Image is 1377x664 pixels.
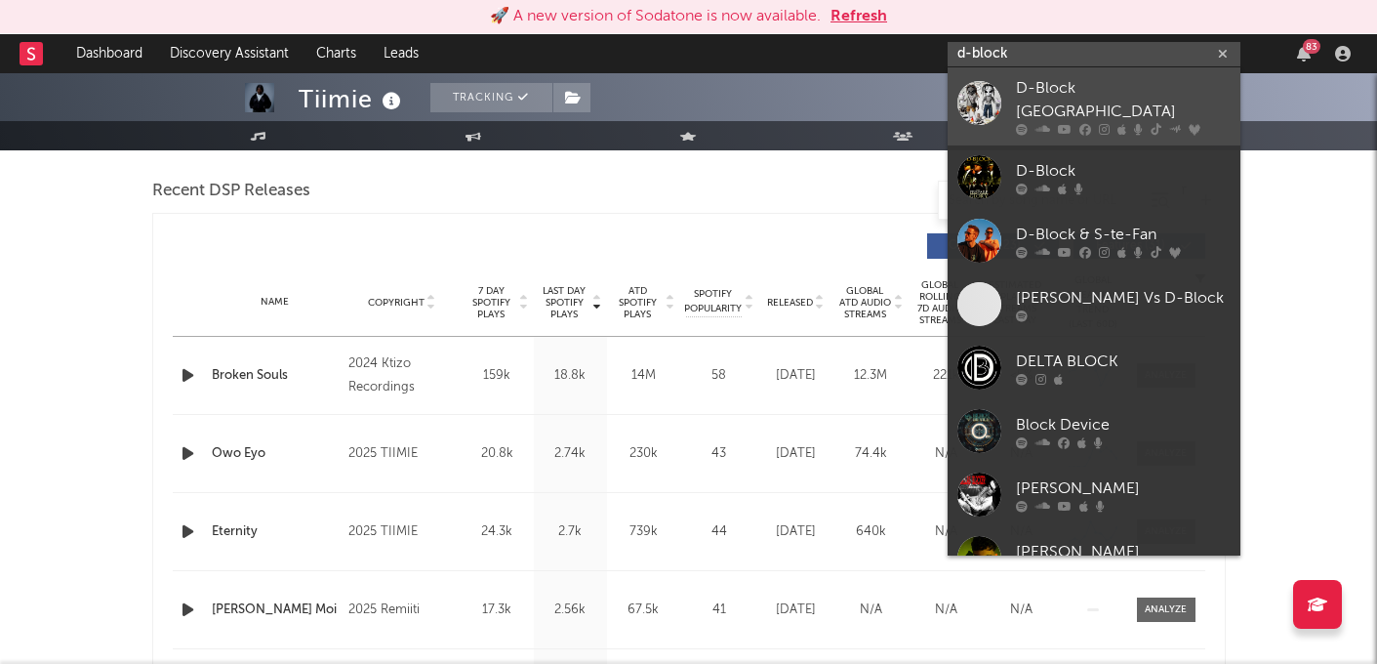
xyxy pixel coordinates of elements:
div: [PERSON_NAME] Vs D-Block [1016,286,1231,310]
div: N/A [989,601,1054,620]
span: Last Day Spotify Plays [539,285,590,320]
span: Copyright [368,297,425,309]
a: Block Device [948,399,1240,463]
span: Released [767,297,813,309]
div: [DATE] [763,522,829,542]
a: DELTA BLOCK [948,336,1240,399]
div: 14M [612,366,675,386]
button: Originals(23) [927,233,1059,259]
div: 17.3k [466,601,529,620]
input: Search by song name or URL [939,193,1145,209]
span: ATD Spotify Plays [612,285,664,320]
div: DELTA BLOCK [1016,350,1231,373]
a: [PERSON_NAME] [948,463,1240,526]
div: D-Block [GEOGRAPHIC_DATA] [1016,77,1231,124]
div: 44 [685,522,753,542]
div: [DATE] [763,444,829,464]
div: 230k [612,444,675,464]
span: Originals ( 23 ) [940,240,1030,252]
div: 41 [685,601,753,620]
a: D-Block [948,145,1240,209]
a: Owo Eyo [212,444,340,464]
div: D-Block & S-te-Fan [1016,223,1231,246]
div: Block Device [1016,413,1231,436]
div: Name [212,295,340,310]
div: [DATE] [763,366,829,386]
div: 221k [913,366,979,386]
div: [PERSON_NAME] [1016,477,1231,500]
div: 67.5k [612,601,675,620]
div: 12.3M [838,366,904,386]
a: [PERSON_NAME] [948,526,1240,590]
a: Leads [370,34,432,73]
div: 2.74k [539,444,602,464]
div: [DATE] [763,601,829,620]
button: Tracking [430,83,552,112]
a: Eternity [212,522,340,542]
div: N/A [913,522,979,542]
div: 43 [685,444,753,464]
a: [PERSON_NAME] Moi [212,601,340,620]
div: 739k [612,522,675,542]
div: N/A [913,444,979,464]
a: Charts [303,34,370,73]
a: Broken Souls [212,366,340,386]
div: 2024 Ktizo Recordings [348,353,455,399]
div: 2.7k [539,522,602,542]
span: Spotify Popularity [684,287,742,316]
div: 18.8k [539,366,602,386]
div: 2.56k [539,601,602,620]
div: 640k [838,522,904,542]
div: 2025 TIIMIE [348,520,455,544]
div: N/A [913,601,979,620]
span: Recent DSP Releases [152,180,310,203]
div: 2025 TIIMIE [348,442,455,466]
button: Refresh [830,5,887,28]
div: 20.8k [466,444,529,464]
span: Global Rolling 7D Audio Streams [913,279,967,326]
div: 58 [685,366,753,386]
a: D-Block & S-te-Fan [948,209,1240,272]
a: Discovery Assistant [156,34,303,73]
div: 🚀 A new version of Sodatone is now available. [490,5,821,28]
div: 83 [1303,39,1320,54]
div: 74.4k [838,444,904,464]
input: Search for artists [948,42,1240,66]
div: 24.3k [466,522,529,542]
span: 7 Day Spotify Plays [466,285,517,320]
div: Tiimie [299,83,406,115]
a: Dashboard [62,34,156,73]
a: D-Block [GEOGRAPHIC_DATA] [948,67,1240,145]
div: D-Block [1016,159,1231,183]
div: 159k [466,366,529,386]
div: [PERSON_NAME] [1016,540,1231,563]
button: 83 [1297,46,1311,62]
div: N/A [838,601,904,620]
span: Global ATD Audio Streams [838,285,892,320]
div: 2025 Remiiti [348,599,455,622]
a: [PERSON_NAME] Vs D-Block [948,272,1240,336]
